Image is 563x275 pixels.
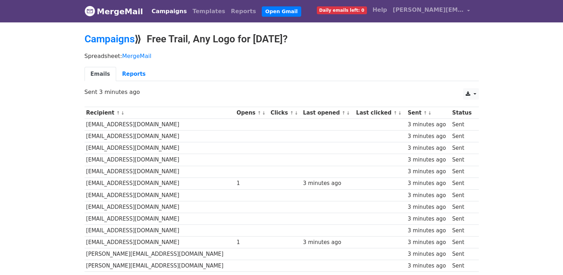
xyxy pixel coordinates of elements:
[262,6,301,17] a: Open Gmail
[237,238,267,247] div: 1
[85,33,135,45] a: Campaigns
[85,260,235,272] td: [PERSON_NAME][EMAIL_ADDRESS][DOMAIN_NAME]
[393,6,464,14] span: [PERSON_NAME][EMAIL_ADDRESS][DOMAIN_NAME]
[450,142,475,154] td: Sent
[450,201,475,213] td: Sent
[408,168,449,176] div: 3 minutes ago
[190,4,228,18] a: Templates
[342,110,346,116] a: ↑
[228,4,259,18] a: Reports
[85,119,235,131] td: [EMAIL_ADDRESS][DOMAIN_NAME]
[408,191,449,200] div: 3 minutes ago
[450,154,475,166] td: Sent
[85,33,479,45] h2: ⟫ Free Trail, Any Logo for [DATE]?
[317,6,367,14] span: Daily emails left: 0
[85,225,235,237] td: [EMAIL_ADDRESS][DOMAIN_NAME]
[85,237,235,248] td: [EMAIL_ADDRESS][DOMAIN_NAME]
[301,107,354,119] th: Last opened
[85,88,479,96] p: Sent 3 minutes ago
[450,107,475,119] th: Status
[85,52,479,60] p: Spreadsheet:
[406,107,450,119] th: Sent
[450,189,475,201] td: Sent
[370,3,390,17] a: Help
[450,166,475,178] td: Sent
[450,178,475,189] td: Sent
[237,179,267,187] div: 1
[450,225,475,237] td: Sent
[408,215,449,223] div: 3 minutes ago
[116,110,120,116] a: ↑
[450,213,475,224] td: Sent
[428,110,432,116] a: ↓
[346,110,350,116] a: ↓
[314,3,370,17] a: Daily emails left: 0
[85,201,235,213] td: [EMAIL_ADDRESS][DOMAIN_NAME]
[303,179,353,187] div: 3 minutes ago
[85,248,235,260] td: [PERSON_NAME][EMAIL_ADDRESS][DOMAIN_NAME]
[354,107,406,119] th: Last clicked
[450,260,475,272] td: Sent
[85,154,235,166] td: [EMAIL_ADDRESS][DOMAIN_NAME]
[85,213,235,224] td: [EMAIL_ADDRESS][DOMAIN_NAME]
[450,248,475,260] td: Sent
[390,3,473,20] a: [PERSON_NAME][EMAIL_ADDRESS][DOMAIN_NAME]
[85,131,235,142] td: [EMAIL_ADDRESS][DOMAIN_NAME]
[290,110,294,116] a: ↑
[408,250,449,258] div: 3 minutes ago
[408,156,449,164] div: 3 minutes ago
[294,110,298,116] a: ↓
[303,238,353,247] div: 3 minutes ago
[269,107,301,119] th: Clicks
[408,144,449,152] div: 3 minutes ago
[149,4,190,18] a: Campaigns
[450,237,475,248] td: Sent
[398,110,402,116] a: ↓
[116,67,152,81] a: Reports
[85,107,235,119] th: Recipient
[258,110,261,116] a: ↑
[235,107,269,119] th: Opens
[408,121,449,129] div: 3 minutes ago
[408,262,449,270] div: 3 minutes ago
[450,119,475,131] td: Sent
[408,238,449,247] div: 3 minutes ago
[408,227,449,235] div: 3 minutes ago
[423,110,427,116] a: ↑
[85,67,116,81] a: Emails
[85,4,143,19] a: MergeMail
[408,203,449,211] div: 3 minutes ago
[393,110,397,116] a: ↑
[85,6,95,16] img: MergeMail logo
[122,53,151,59] a: MergeMail
[262,110,266,116] a: ↓
[408,179,449,187] div: 3 minutes ago
[85,178,235,189] td: [EMAIL_ADDRESS][DOMAIN_NAME]
[450,131,475,142] td: Sent
[121,110,125,116] a: ↓
[85,189,235,201] td: [EMAIL_ADDRESS][DOMAIN_NAME]
[85,166,235,178] td: [EMAIL_ADDRESS][DOMAIN_NAME]
[85,142,235,154] td: [EMAIL_ADDRESS][DOMAIN_NAME]
[408,132,449,141] div: 3 minutes ago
